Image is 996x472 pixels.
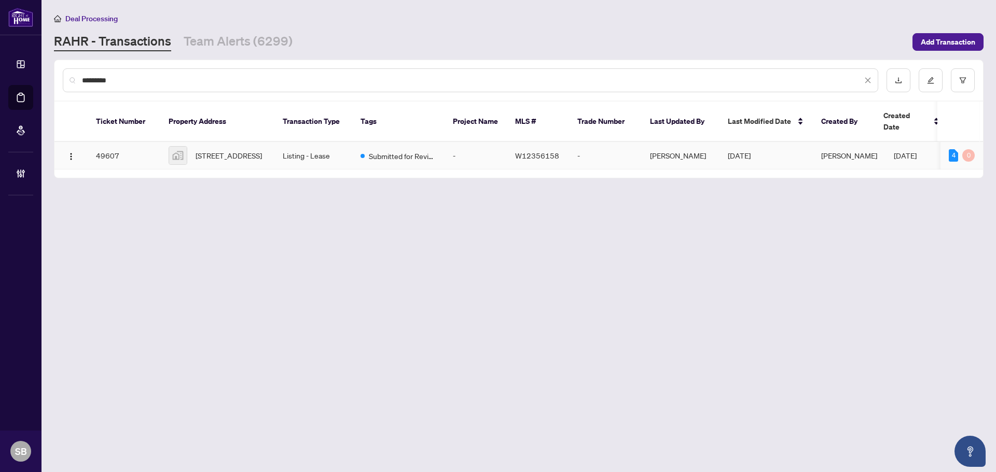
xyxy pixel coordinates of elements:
button: edit [919,68,943,92]
span: Deal Processing [65,14,118,23]
th: Tags [352,102,445,142]
th: Project Name [445,102,507,142]
span: [STREET_ADDRESS] [196,150,262,161]
a: Team Alerts (6299) [184,33,293,51]
span: [DATE] [894,151,917,160]
th: Last Updated By [642,102,720,142]
td: 49607 [88,142,160,169]
span: SB [15,444,27,459]
div: 0 [962,149,975,162]
span: W12356158 [515,151,559,160]
span: [PERSON_NAME] [821,151,877,160]
th: Trade Number [569,102,642,142]
img: Logo [67,152,75,161]
span: Last Modified Date [728,116,791,127]
th: MLS # [507,102,569,142]
td: - [445,142,507,169]
span: Add Transaction [921,34,975,50]
span: filter [959,77,966,84]
span: Submitted for Review [369,150,436,162]
th: Last Modified Date [720,102,813,142]
td: [PERSON_NAME] [642,142,720,169]
div: 4 [949,149,958,162]
span: Created Date [883,110,927,133]
th: Property Address [160,102,274,142]
button: Logo [63,147,79,164]
img: thumbnail-img [169,147,187,164]
th: Created Date [875,102,948,142]
span: download [895,77,902,84]
button: filter [951,68,975,92]
span: edit [927,77,934,84]
th: Created By [813,102,875,142]
a: RAHR - Transactions [54,33,171,51]
span: [DATE] [728,151,751,160]
span: close [864,77,872,84]
th: Ticket Number [88,102,160,142]
button: Open asap [955,436,986,467]
img: logo [8,8,33,27]
td: - [569,142,642,169]
td: Listing - Lease [274,142,352,169]
button: download [887,68,910,92]
button: Add Transaction [912,33,984,51]
th: Transaction Type [274,102,352,142]
span: home [54,15,61,22]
